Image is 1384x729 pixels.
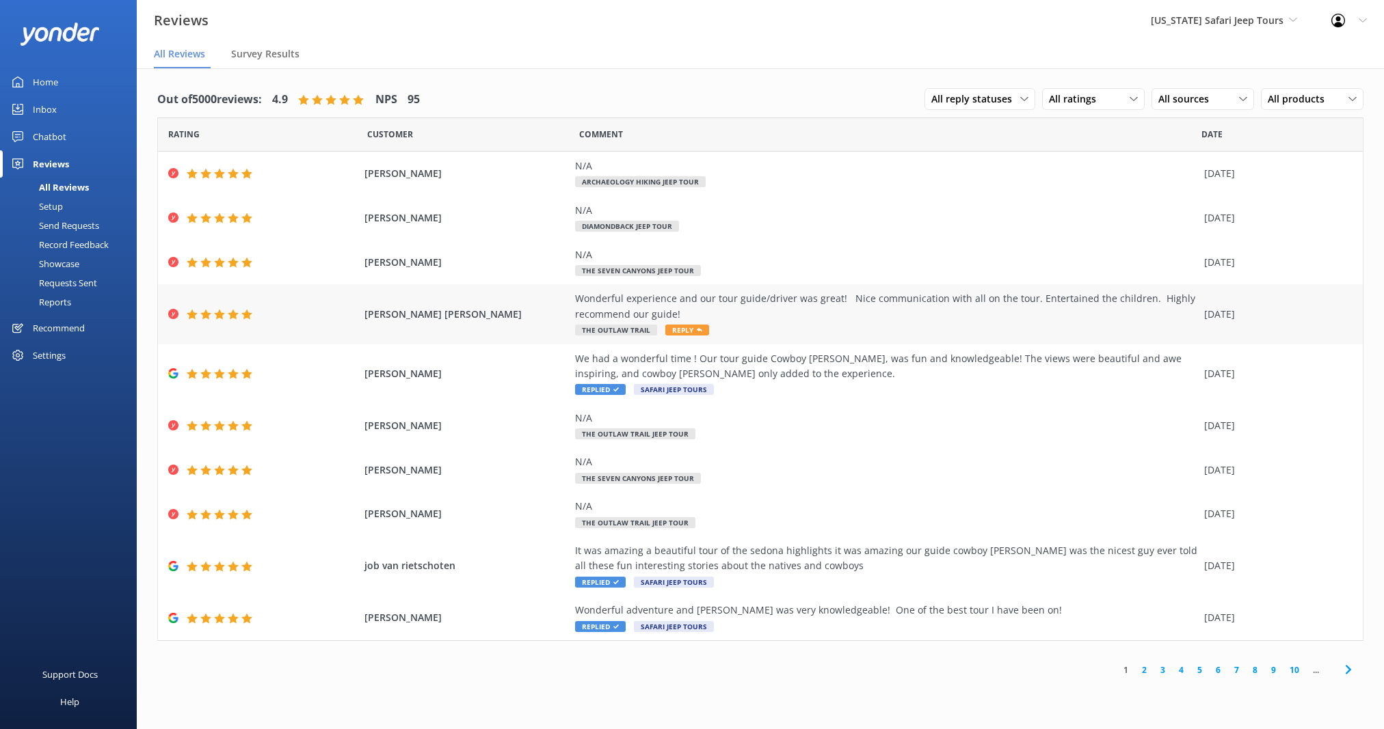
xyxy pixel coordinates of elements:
[8,178,89,197] div: All Reviews
[154,10,209,31] h3: Reviews
[231,47,300,61] span: Survey Results
[575,221,679,232] span: Diamondback Jeep Tour
[575,603,1197,618] div: Wonderful adventure and [PERSON_NAME] was very knowledgeable! One of the best tour I have been on!
[364,255,568,270] span: [PERSON_NAME]
[1264,663,1283,676] a: 9
[1172,663,1190,676] a: 4
[1204,463,1346,478] div: [DATE]
[575,411,1197,426] div: N/A
[575,577,626,588] span: Replied
[364,558,568,573] span: job van rietschoten
[8,254,137,273] a: Showcase
[364,610,568,625] span: [PERSON_NAME]
[1246,663,1264,676] a: 8
[1204,366,1346,381] div: [DATE]
[575,499,1197,514] div: N/A
[8,178,137,197] a: All Reviews
[634,621,714,632] span: Safari Jeep Tours
[1227,663,1246,676] a: 7
[1283,663,1306,676] a: 10
[1151,14,1283,27] span: [US_STATE] Safari Jeep Tours
[8,216,99,235] div: Send Requests
[157,91,262,109] h4: Out of 5000 reviews:
[364,307,568,322] span: [PERSON_NAME] [PERSON_NAME]
[1204,506,1346,521] div: [DATE]
[634,577,714,588] span: Safari Jeep Tours
[33,150,69,178] div: Reviews
[364,210,568,225] span: [PERSON_NAME]
[33,96,57,123] div: Inbox
[1135,663,1154,676] a: 2
[575,176,706,187] span: Archaeology Hiking Jeep Tour
[575,247,1197,262] div: N/A
[575,384,626,395] span: Replied
[634,384,714,395] span: Safari Jeep Tours
[575,351,1197,382] div: We had a wonderful time ! Our tour guide Cowboy [PERSON_NAME], was fun and knowledgeable! The vie...
[364,366,568,381] span: [PERSON_NAME]
[575,325,657,335] span: The Outlaw Trail
[21,23,99,45] img: yonder-white-logo.png
[60,688,79,715] div: Help
[33,68,58,96] div: Home
[33,314,85,342] div: Recommend
[1190,663,1209,676] a: 5
[364,506,568,521] span: [PERSON_NAME]
[367,128,413,141] span: Date
[154,47,205,61] span: All Reviews
[8,292,71,312] div: Reports
[579,128,623,141] span: Question
[575,428,695,439] span: The Outlaw Trail Jeep Tour
[33,123,66,150] div: Chatbot
[931,92,1020,107] span: All reply statuses
[1204,255,1346,270] div: [DATE]
[1204,558,1346,573] div: [DATE]
[8,235,109,254] div: Record Feedback
[1204,418,1346,433] div: [DATE]
[575,203,1197,218] div: N/A
[1204,166,1346,181] div: [DATE]
[8,273,137,292] a: Requests Sent
[665,325,709,335] span: Reply
[575,159,1197,174] div: N/A
[8,197,63,216] div: Setup
[364,463,568,478] span: [PERSON_NAME]
[8,273,97,292] div: Requests Sent
[1117,663,1135,676] a: 1
[575,454,1197,469] div: N/A
[1204,307,1346,322] div: [DATE]
[408,91,420,109] h4: 95
[575,265,701,276] span: The Seven Canyons Jeep Tour
[8,216,137,235] a: Send Requests
[8,197,137,216] a: Setup
[33,342,66,369] div: Settings
[1049,92,1104,107] span: All ratings
[1204,210,1346,225] div: [DATE]
[8,235,137,254] a: Record Feedback
[575,291,1197,322] div: Wonderful experience and our tour guide/driver was great! Nice communication with all on the tour...
[1268,92,1333,107] span: All products
[272,91,288,109] h4: 4.9
[168,128,200,141] span: Date
[364,418,568,433] span: [PERSON_NAME]
[375,91,397,109] h4: NPS
[1204,610,1346,625] div: [DATE]
[575,621,626,632] span: Replied
[575,473,701,484] span: The Seven Canyons Jeep Tour
[8,254,79,273] div: Showcase
[42,661,98,688] div: Support Docs
[1306,663,1326,676] span: ...
[1154,663,1172,676] a: 3
[575,543,1197,574] div: It was amazing a beautiful tour of the sedona highlights it was amazing our guide cowboy [PERSON_...
[364,166,568,181] span: [PERSON_NAME]
[1201,128,1223,141] span: Date
[575,517,695,528] span: The Outlaw Trail Jeep Tour
[1209,663,1227,676] a: 6
[1158,92,1217,107] span: All sources
[8,292,137,312] a: Reports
